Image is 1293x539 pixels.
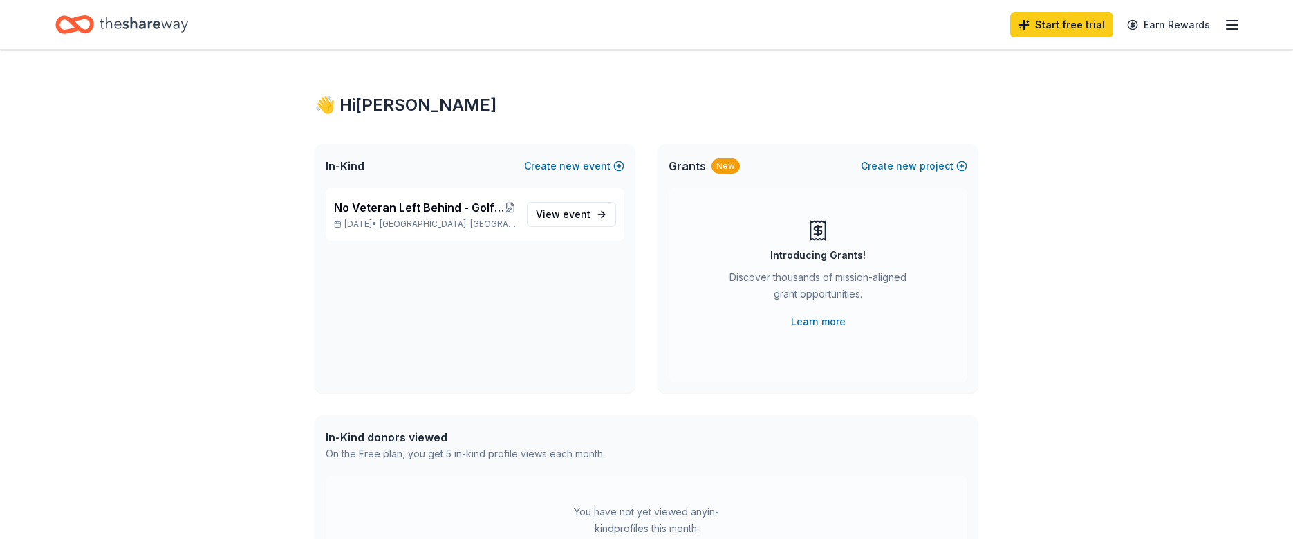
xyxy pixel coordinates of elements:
[1119,12,1218,37] a: Earn Rewards
[669,158,706,174] span: Grants
[711,158,740,174] div: New
[559,158,580,174] span: new
[724,269,912,308] div: Discover thousands of mission-aligned grant opportunities.
[1010,12,1113,37] a: Start free trial
[326,158,364,174] span: In-Kind
[861,158,967,174] button: Createnewproject
[326,446,605,462] div: On the Free plan, you get 5 in-kind profile views each month.
[560,504,733,537] div: You have not yet viewed any in-kind profiles this month.
[326,429,605,446] div: In-Kind donors viewed
[563,208,590,220] span: event
[536,206,590,223] span: View
[896,158,917,174] span: new
[770,247,866,264] div: Introducing Grants!
[334,199,505,216] span: No Veteran Left Behind - Golf Tournament / [GEOGRAPHIC_DATA] [GEOGRAPHIC_DATA]
[334,219,516,230] p: [DATE] •
[315,94,978,116] div: 👋 Hi [PERSON_NAME]
[55,8,188,41] a: Home
[527,202,616,227] a: View event
[791,313,846,330] a: Learn more
[524,158,624,174] button: Createnewevent
[380,219,516,230] span: [GEOGRAPHIC_DATA], [GEOGRAPHIC_DATA]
